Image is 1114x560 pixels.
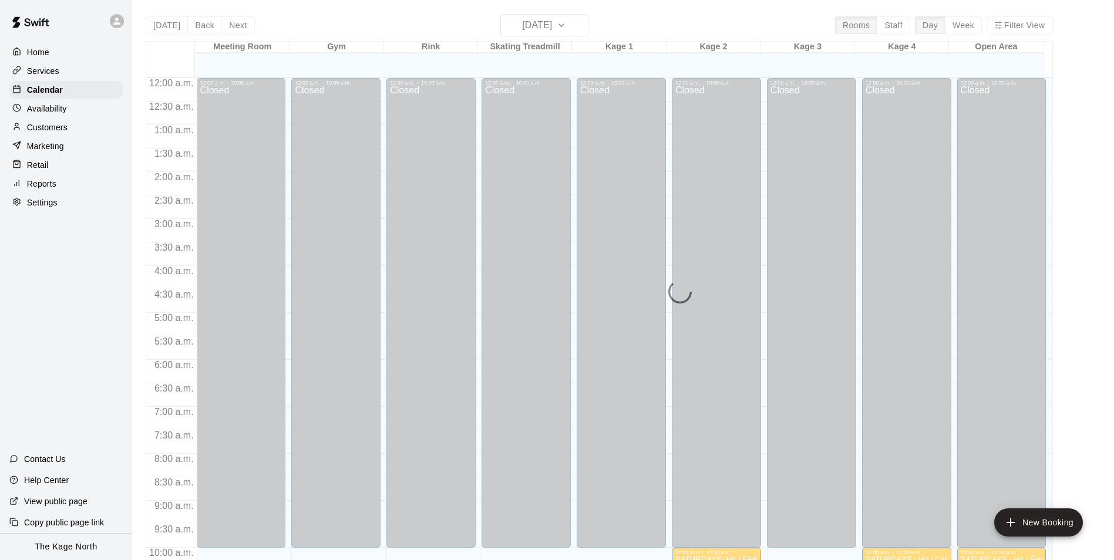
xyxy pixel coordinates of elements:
[961,86,1043,552] div: Closed
[152,242,197,252] span: 3:30 a.m.
[9,43,123,61] a: Home
[35,541,97,553] p: The Kage North
[760,42,854,53] div: Kage 3
[390,86,472,552] div: Closed
[667,42,760,53] div: Kage 2
[152,172,197,182] span: 2:00 a.m.
[770,80,853,86] div: 12:00 a.m. – 10:00 a.m.
[390,80,472,86] div: 12:00 a.m. – 10:00 a.m.
[485,86,567,552] div: Closed
[146,548,197,558] span: 10:00 a.m.
[855,42,949,53] div: Kage 4
[152,407,197,417] span: 7:00 a.m.
[152,430,197,440] span: 7:30 a.m.
[949,42,1043,53] div: Open Area
[152,454,197,464] span: 8:00 a.m.
[961,549,1043,555] div: 10:00 a.m. – 11:30 a.m.
[291,78,381,548] div: 12:00 a.m. – 10:00 a.m.: Closed
[195,42,289,53] div: Meeting Room
[478,42,572,53] div: Skating Treadmill
[152,477,197,487] span: 8:30 a.m.
[152,313,197,323] span: 5:00 a.m.
[386,78,476,548] div: 12:00 a.m. – 10:00 a.m.: Closed
[295,80,377,86] div: 12:00 a.m. – 10:00 a.m.
[27,122,68,133] p: Customers
[9,175,123,193] a: Reports
[767,78,856,548] div: 12:00 a.m. – 10:00 a.m.: Closed
[146,102,197,112] span: 12:30 a.m.
[24,453,66,465] p: Contact Us
[152,219,197,229] span: 3:00 a.m.
[580,86,662,552] div: Closed
[961,80,1043,86] div: 12:00 a.m. – 10:00 a.m.
[27,197,58,208] p: Settings
[957,78,1046,548] div: 12:00 a.m. – 10:00 a.m.: Closed
[675,80,758,86] div: 12:00 a.m. – 10:00 a.m.
[295,86,377,552] div: Closed
[200,86,282,552] div: Closed
[866,549,948,555] div: 10:00 a.m. – 11:30 a.m.
[27,84,63,96] p: Calendar
[24,474,69,486] p: Help Center
[27,46,49,58] p: Home
[866,80,948,86] div: 12:00 a.m. – 10:00 a.m.
[27,159,49,171] p: Retail
[383,42,477,53] div: Rink
[290,42,383,53] div: Gym
[577,78,666,548] div: 12:00 a.m. – 10:00 a.m.: Closed
[27,65,59,77] p: Services
[9,156,123,174] a: Retail
[572,42,666,53] div: Kage 1
[866,86,948,552] div: Closed
[27,140,64,152] p: Marketing
[485,80,567,86] div: 12:00 a.m. – 10:00 a.m.
[994,508,1083,537] button: add
[580,80,662,86] div: 12:00 a.m. – 10:00 a.m.
[152,289,197,299] span: 4:30 a.m.
[146,78,197,88] span: 12:00 a.m.
[152,195,197,205] span: 2:30 a.m.
[9,62,123,80] a: Services
[862,78,951,548] div: 12:00 a.m. – 10:00 a.m.: Closed
[9,81,123,99] a: Calendar
[9,100,123,117] a: Availability
[770,86,853,552] div: Closed
[24,517,104,528] p: Copy public page link
[152,501,197,511] span: 9:00 a.m.
[27,178,56,190] p: Reports
[197,78,286,548] div: 12:00 a.m. – 10:00 a.m.: Closed
[152,336,197,346] span: 5:30 a.m.
[9,194,123,211] a: Settings
[675,549,758,555] div: 10:00 a.m. – 11:30 a.m.
[152,125,197,135] span: 1:00 a.m.
[9,137,123,155] a: Marketing
[9,119,123,136] a: Customers
[152,266,197,276] span: 4:00 a.m.
[152,524,197,534] span: 9:30 a.m.
[152,360,197,370] span: 6:00 a.m.
[482,78,571,548] div: 12:00 a.m. – 10:00 a.m.: Closed
[24,495,87,507] p: View public page
[152,149,197,158] span: 1:30 a.m.
[152,383,197,393] span: 6:30 a.m.
[27,103,67,114] p: Availability
[675,86,758,552] div: Closed
[672,78,761,548] div: 12:00 a.m. – 10:00 a.m.: Closed
[200,80,282,86] div: 12:00 a.m. – 10:00 a.m.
